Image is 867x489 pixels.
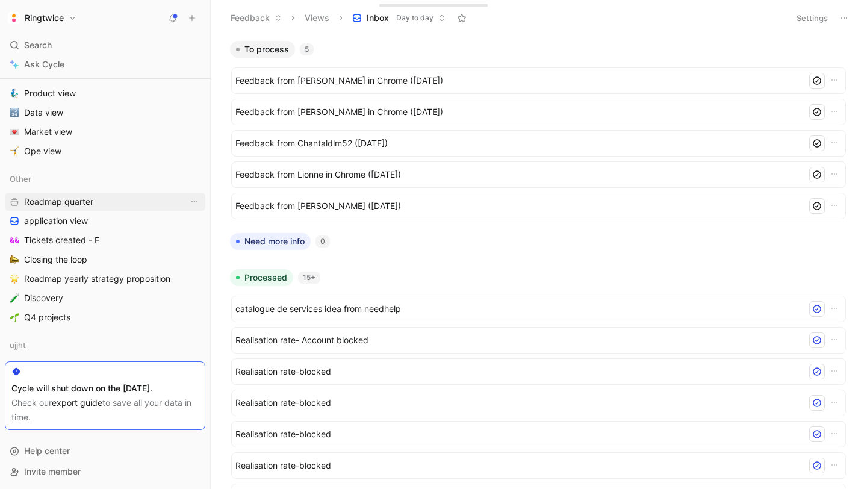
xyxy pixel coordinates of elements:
[244,272,287,284] span: Processed
[5,336,205,358] div: ujjht
[5,289,205,307] a: 🧪Discovery
[8,12,20,24] img: Ringtwice
[52,397,102,408] a: export guide
[24,38,52,52] span: Search
[24,311,70,323] span: Q4 projects
[235,396,797,410] span: Realisation rate-blocked
[791,10,833,26] button: Settings
[5,170,205,326] div: OtherRoadmap quarterView actionsapplication viewTickets created - E📣Closing the loop🌟Roadmap year...
[231,452,846,479] a: Realisation rate-blocked
[7,310,22,325] button: 🌱
[7,144,22,158] button: 🤸
[7,125,22,139] button: 💌
[10,274,19,284] img: 🌟
[24,57,64,72] span: Ask Cycle
[5,4,205,160] div: Team viewImprovement days🤸Ope view projectsEngineering🧞‍♂️Product view🔢Data view💌Market view🤸Ope ...
[235,302,797,316] span: catalogue de services idea from needhelp
[299,9,335,27] button: Views
[7,291,22,305] button: 🧪
[5,36,205,54] div: Search
[230,233,311,250] button: Need more info
[5,336,205,354] div: ujjht
[5,142,205,160] a: 🤸Ope view
[7,272,22,286] button: 🌟
[231,296,846,322] a: catalogue de services idea from needhelp
[188,196,200,208] button: View actions
[230,269,293,286] button: Processed
[10,313,19,322] img: 🌱
[315,235,330,248] div: 0
[235,167,802,182] span: Feedback from Lionne in Chrome ([DATE])
[396,12,433,24] span: Day to day
[24,145,61,157] span: Ope view
[24,196,93,208] span: Roadmap quarter
[24,466,81,476] span: Invite member
[225,9,287,27] button: Feedback
[11,396,199,425] div: Check our to save all your data in time.
[5,442,205,460] div: Help center
[231,358,846,385] a: Realisation rate-blocked
[24,234,99,246] span: Tickets created - E
[5,104,205,122] a: 🔢Data view
[5,193,205,211] a: Roadmap quarterView actions
[7,105,22,120] button: 🔢
[10,339,26,351] span: ujjht
[5,251,205,269] a: 📣Closing the loop
[235,458,797,473] span: Realisation rate-blocked
[231,161,846,188] a: Feedback from Lionne in Chrome ([DATE])
[244,235,305,248] span: Need more info
[7,86,22,101] button: 🧞‍♂️
[367,12,389,24] span: Inbox
[235,427,797,441] span: Realisation rate-blocked
[24,215,88,227] span: application view
[235,364,797,379] span: Realisation rate-blocked
[24,292,63,304] span: Discovery
[24,107,63,119] span: Data view
[10,127,19,137] img: 💌
[7,252,22,267] button: 📣
[231,193,846,219] a: Feedback from [PERSON_NAME] ([DATE])
[235,105,802,119] span: Feedback from [PERSON_NAME] in Chrome ([DATE])
[244,43,289,55] span: To process
[298,272,320,284] div: 15+
[24,126,72,138] span: Market view
[5,308,205,326] a: 🌱Q4 projects
[10,146,19,156] img: 🤸
[24,87,76,99] span: Product view
[5,463,205,481] div: Invite member
[235,73,802,88] span: Feedback from [PERSON_NAME] in Chrome ([DATE])
[10,293,19,303] img: 🧪
[5,170,205,188] div: Other
[5,270,205,288] a: 🌟Roadmap yearly strategy proposition
[10,173,31,185] span: Other
[231,390,846,416] a: Realisation rate-blocked
[235,199,802,213] span: Feedback from [PERSON_NAME] ([DATE])
[5,123,205,141] a: 💌Market view
[231,421,846,447] a: Realisation rate-blocked
[11,381,199,396] div: Cycle will shut down on the [DATE].
[235,136,802,151] span: Feedback from Chantaldlm52 ([DATE])
[5,55,205,73] a: Ask Cycle
[25,13,64,23] h1: Ringtwice
[5,84,205,102] a: 🧞‍♂️Product view
[231,327,846,354] a: Realisation rate- Account blocked
[10,255,19,264] img: 📣
[24,273,170,285] span: Roadmap yearly strategy proposition
[235,333,797,347] span: Realisation rate- Account blocked
[5,231,205,249] a: Tickets created - E
[231,130,846,157] a: Feedback from Chantaldlm52 ([DATE])
[231,99,846,125] a: Feedback from [PERSON_NAME] in Chrome ([DATE])
[24,446,70,456] span: Help center
[10,89,19,98] img: 🧞‍♂️
[300,43,314,55] div: 5
[10,108,19,117] img: 🔢
[225,41,852,223] div: To process5
[5,10,79,26] button: RingtwiceRingtwice
[230,41,295,58] button: To process
[225,233,852,260] div: Need more info0
[5,212,205,230] a: application view
[24,254,87,266] span: Closing the loop
[347,9,451,27] button: InboxDay to day
[231,67,846,94] a: Feedback from [PERSON_NAME] in Chrome ([DATE])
